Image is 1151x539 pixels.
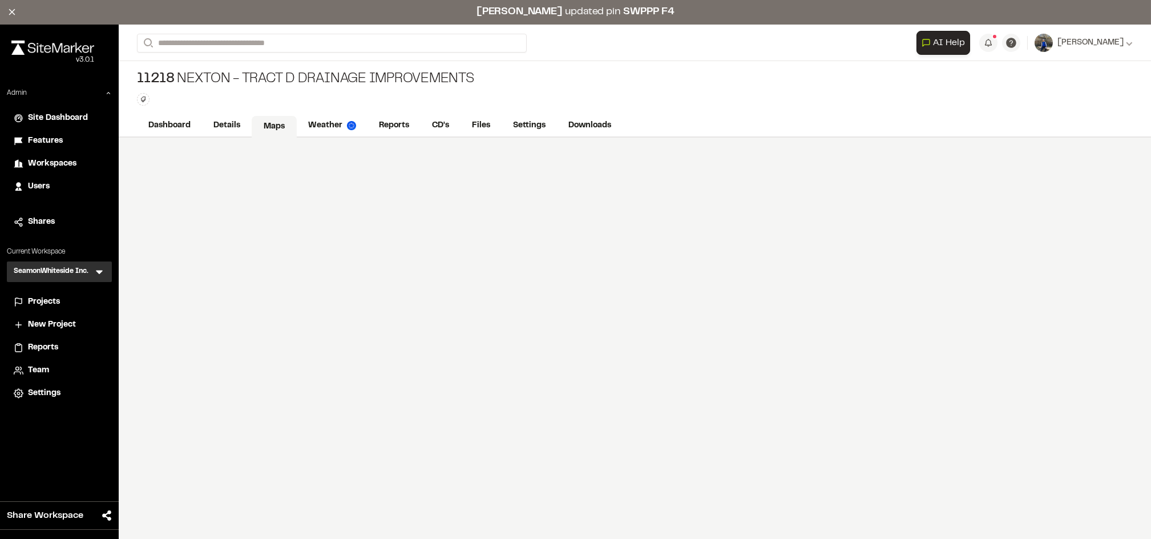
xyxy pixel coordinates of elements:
a: Workspaces [14,158,105,170]
span: Shares [28,216,55,228]
a: Details [202,115,252,136]
span: Users [28,180,50,193]
div: Open AI Assistant [916,31,975,55]
img: User [1035,34,1053,52]
a: Features [14,135,105,147]
span: Projects [28,296,60,308]
span: New Project [28,319,76,331]
a: Team [14,364,105,377]
span: Share Workspace [7,509,83,522]
a: Weather [297,115,367,136]
img: rebrand.png [11,41,94,55]
p: Admin [7,88,27,98]
a: Site Dashboard [14,112,105,124]
a: Maps [252,116,297,138]
a: Settings [14,387,105,400]
span: Features [28,135,63,147]
span: 11218 [137,70,175,89]
a: Dashboard [137,115,202,136]
a: Downloads [557,115,623,136]
span: Reports [28,341,58,354]
a: New Project [14,319,105,331]
span: [PERSON_NAME] [1057,37,1124,49]
span: Team [28,364,49,377]
img: precipai.png [347,121,356,130]
span: Workspaces [28,158,76,170]
a: Projects [14,296,105,308]
span: Settings [28,387,60,400]
button: Edit Tags [137,93,150,106]
div: Oh geez...please don't... [11,55,94,65]
a: CD's [421,115,461,136]
a: Reports [367,115,421,136]
button: [PERSON_NAME] [1035,34,1133,52]
div: Nexton - Tract D Drainage Improvements [137,70,474,89]
a: Users [14,180,105,193]
span: Site Dashboard [28,112,88,124]
span: AI Help [933,36,965,50]
a: Reports [14,341,105,354]
button: Search [137,34,157,53]
a: Shares [14,216,105,228]
a: Settings [502,115,557,136]
h3: SeamonWhiteside Inc. [14,266,88,277]
a: Files [461,115,502,136]
button: Open AI Assistant [916,31,970,55]
p: Current Workspace [7,247,112,257]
